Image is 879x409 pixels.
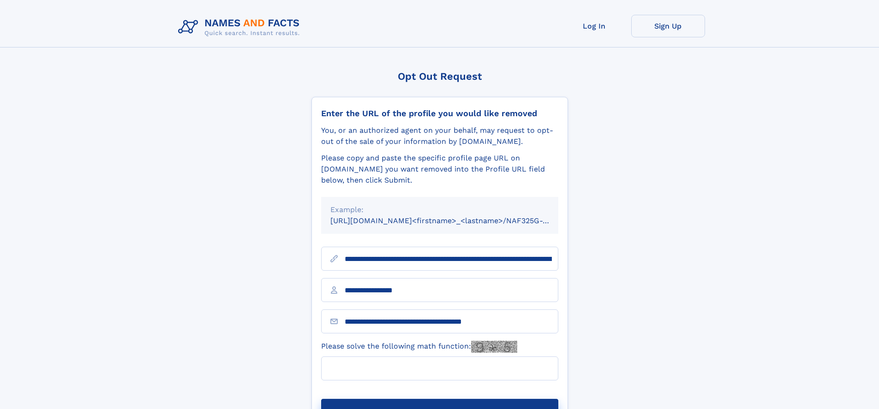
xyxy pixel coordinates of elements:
[330,216,576,225] small: [URL][DOMAIN_NAME]<firstname>_<lastname>/NAF325G-xxxxxxxx
[557,15,631,37] a: Log In
[631,15,705,37] a: Sign Up
[321,108,558,119] div: Enter the URL of the profile you would like removed
[311,71,568,82] div: Opt Out Request
[321,153,558,186] div: Please copy and paste the specific profile page URL on [DOMAIN_NAME] you want removed into the Pr...
[174,15,307,40] img: Logo Names and Facts
[330,204,549,215] div: Example:
[321,125,558,147] div: You, or an authorized agent on your behalf, may request to opt-out of the sale of your informatio...
[321,341,517,353] label: Please solve the following math function:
